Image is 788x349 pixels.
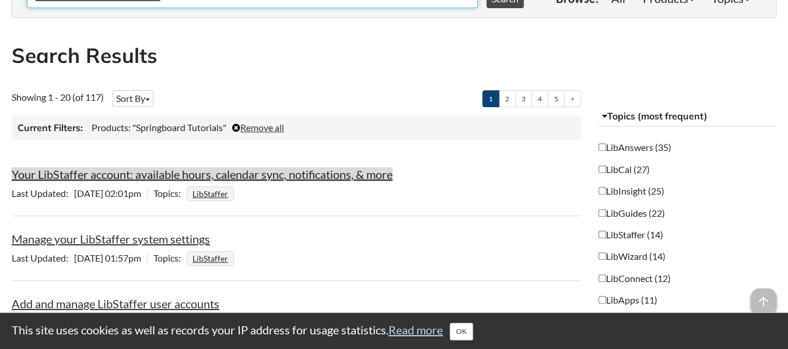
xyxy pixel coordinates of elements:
a: Add and manage LibStaffer user accounts [12,297,219,311]
ul: Topics [187,188,237,199]
label: LibConnect (12) [598,272,671,285]
ul: Pagination of search results [482,90,581,107]
span: [DATE] 02:01pm [12,188,147,199]
a: Read more [388,323,443,337]
label: LibWizard (14) [598,250,666,263]
label: LibApps (11) [598,294,657,306]
a: 2 [499,90,516,107]
input: LibAnswers (35) [598,143,606,151]
span: Topics [153,252,187,263]
a: 4 [531,90,548,107]
input: LibInsight (25) [598,187,606,195]
a: Your LibStaffer account: available hours, calendar sync, notifications, & more [12,167,393,181]
a: LibStaffer [191,185,230,202]
span: Showing 1 - 20 (of 117) [12,91,104,103]
input: LibGuides (22) [598,209,606,217]
input: LibCal (27) [598,165,606,173]
label: LibInsight (25) [598,185,664,198]
a: > [564,90,581,107]
label: LibGuides (22) [598,207,665,220]
a: LibStaffer [191,250,230,267]
span: Last Updated [12,252,74,263]
h2: Search Results [12,41,776,70]
a: Remove all [232,122,284,133]
button: Topics (most frequent) [598,106,776,127]
label: LibStaffer (14) [598,228,663,241]
ul: Topics [187,252,237,263]
a: 3 [515,90,532,107]
a: arrow_upward [751,290,776,304]
input: LibConnect (12) [598,274,606,282]
span: arrow_upward [751,288,776,314]
span: [DATE] 01:57pm [12,252,147,263]
h3: Current Filters [17,121,83,134]
span: "Springboard Tutorials" [132,122,226,133]
label: LibAnswers (35) [598,141,671,154]
span: Products: [92,122,131,133]
input: LibStaffer (14) [598,231,606,238]
a: Manage your LibStaffer system settings [12,232,210,246]
button: Close [450,323,473,340]
button: Sort By [113,90,153,107]
a: 1 [482,90,499,107]
span: Topics [153,188,187,199]
a: 5 [548,90,565,107]
label: LibCal (27) [598,163,650,176]
input: LibApps (11) [598,296,606,304]
span: Last Updated [12,188,74,199]
input: LibWizard (14) [598,252,606,260]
